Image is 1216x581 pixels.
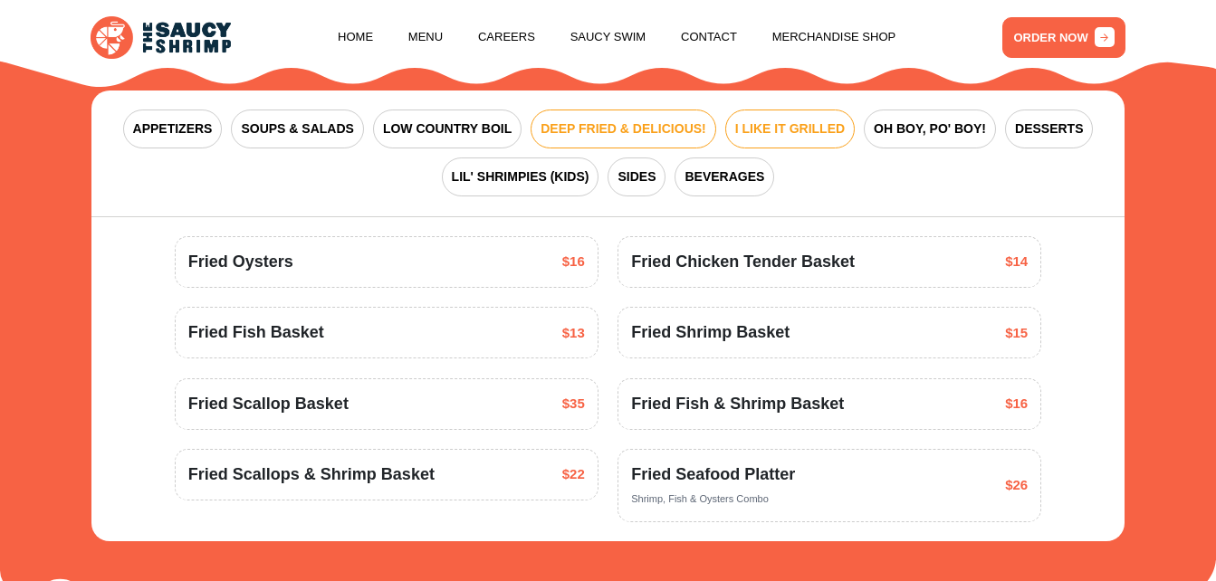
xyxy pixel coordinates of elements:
[631,250,855,274] span: Fried Chicken Tender Basket
[618,167,656,186] span: SIDES
[383,119,512,138] span: LOW COUNTRY BOIL
[685,167,764,186] span: BEVERAGES
[408,3,443,71] a: Menu
[1002,17,1125,58] a: ORDER NOW
[675,157,774,196] button: BEVERAGES
[1005,110,1093,148] button: DESSERTS
[570,3,646,71] a: Saucy Swim
[1005,323,1028,344] span: $15
[562,394,585,414] span: $35
[452,167,589,186] span: LIL' SHRIMPIES (KIDS)
[541,119,706,138] span: DEEP FRIED & DELICIOUS!
[1005,252,1028,272] span: $14
[631,392,844,416] span: Fried Fish & Shrimp Basket
[338,3,373,71] a: Home
[188,392,349,416] span: Fried Scallop Basket
[1005,475,1028,496] span: $26
[772,3,896,71] a: Merchandise Shop
[188,250,293,274] span: Fried Oysters
[725,110,855,148] button: I LIKE IT GRILLED
[123,110,223,148] button: APPETIZERS
[133,119,213,138] span: APPETIZERS
[562,252,585,272] span: $16
[864,110,996,148] button: OH BOY, PO' BOY!
[562,464,585,485] span: $22
[241,119,353,138] span: SOUPS & SALADS
[608,157,665,196] button: SIDES
[91,16,231,59] img: logo
[531,110,716,148] button: DEEP FRIED & DELICIOUS!
[442,157,599,196] button: LIL' SHRIMPIES (KIDS)
[373,110,522,148] button: LOW COUNTRY BOIL
[188,320,324,345] span: Fried Fish Basket
[562,323,585,344] span: $13
[188,462,435,487] span: Fried Scallops & Shrimp Basket
[874,119,986,138] span: OH BOY, PO' BOY!
[1015,119,1083,138] span: DESSERTS
[1005,394,1028,414] span: $16
[631,493,769,504] span: Shrimp, Fish & Oysters Combo
[735,119,845,138] span: I LIKE IT GRILLED
[478,3,535,71] a: Careers
[631,462,795,487] span: Fried Seafood Platter
[231,110,363,148] button: SOUPS & SALADS
[681,3,737,71] a: Contact
[631,320,790,345] span: Fried Shrimp Basket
